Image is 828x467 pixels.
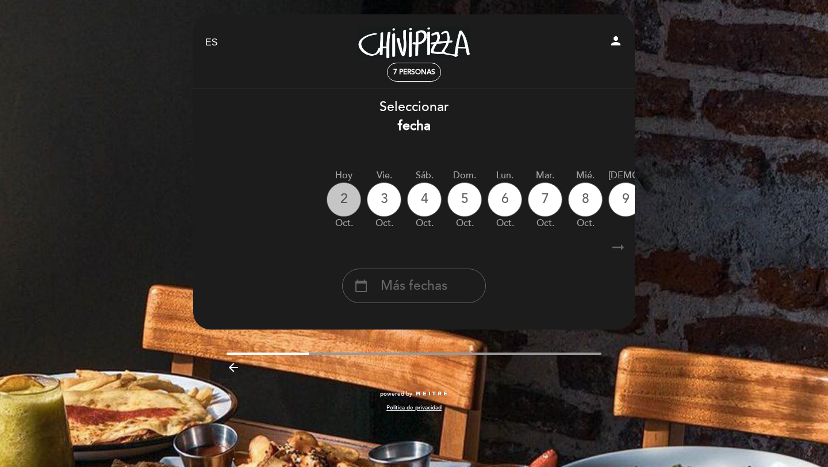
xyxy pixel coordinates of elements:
[608,182,643,217] div: 9
[415,391,448,397] img: MEITRE
[327,182,361,217] div: 2
[488,169,522,182] div: lun.
[398,118,431,134] b: fecha
[367,182,401,217] div: 3
[568,217,603,230] div: oct.
[609,34,623,52] button: person
[354,276,368,296] i: calendar_today
[193,98,635,136] div: Seleccionar
[407,182,442,217] div: 4
[380,390,448,398] a: powered by
[528,182,562,217] div: 7
[568,182,603,217] div: 8
[528,169,562,182] div: mar.
[447,182,482,217] div: 5
[327,169,361,182] div: Hoy
[609,34,623,48] i: person
[367,217,401,230] div: oct.
[386,404,442,412] a: Política de privacidad
[407,169,442,182] div: sáb.
[608,169,712,182] div: [DEMOGRAPHIC_DATA].
[327,217,361,230] div: oct.
[380,390,412,398] span: powered by
[488,217,522,230] div: oct.
[342,27,486,59] a: [PERSON_NAME]
[447,217,482,230] div: oct.
[488,182,522,217] div: 6
[609,235,627,260] i: arrow_right_alt
[528,217,562,230] div: oct.
[381,277,447,296] span: Más fechas
[447,169,482,182] div: dom.
[367,169,401,182] div: vie.
[568,169,603,182] div: mié.
[407,217,442,230] div: oct.
[393,68,435,76] span: 7 personas
[608,217,712,230] div: oct.
[227,361,240,374] i: arrow_backward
